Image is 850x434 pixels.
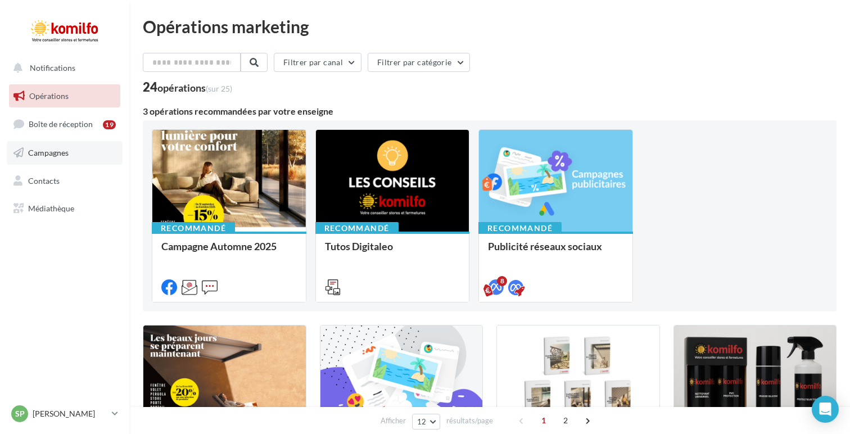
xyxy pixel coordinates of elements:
[152,222,235,234] div: Recommandé
[33,408,107,419] p: [PERSON_NAME]
[157,83,232,93] div: opérations
[7,112,123,136] a: Boîte de réception19
[28,175,60,185] span: Contacts
[7,141,123,165] a: Campagnes
[446,415,493,426] span: résultats/page
[7,169,123,193] a: Contacts
[417,417,427,426] span: 12
[7,56,118,80] button: Notifications
[28,204,74,213] span: Médiathèque
[7,84,123,108] a: Opérations
[9,403,120,424] a: SP [PERSON_NAME]
[488,241,623,263] div: Publicité réseaux sociaux
[28,148,69,157] span: Campagnes
[7,197,123,220] a: Médiathèque
[161,241,297,263] div: Campagne Automne 2025
[143,81,232,93] div: 24
[30,63,75,73] span: Notifications
[315,222,399,234] div: Recommandé
[557,412,575,430] span: 2
[143,18,837,35] div: Opérations marketing
[29,91,69,101] span: Opérations
[29,119,93,129] span: Boîte de réception
[15,408,25,419] span: SP
[497,276,507,286] div: 8
[812,396,839,423] div: Open Intercom Messenger
[368,53,470,72] button: Filtrer par catégorie
[535,412,553,430] span: 1
[143,107,837,116] div: 3 opérations recommandées par votre enseigne
[206,84,232,93] span: (sur 25)
[478,222,562,234] div: Recommandé
[412,414,441,430] button: 12
[325,241,460,263] div: Tutos Digitaleo
[103,120,116,129] div: 19
[381,415,406,426] span: Afficher
[274,53,361,72] button: Filtrer par canal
